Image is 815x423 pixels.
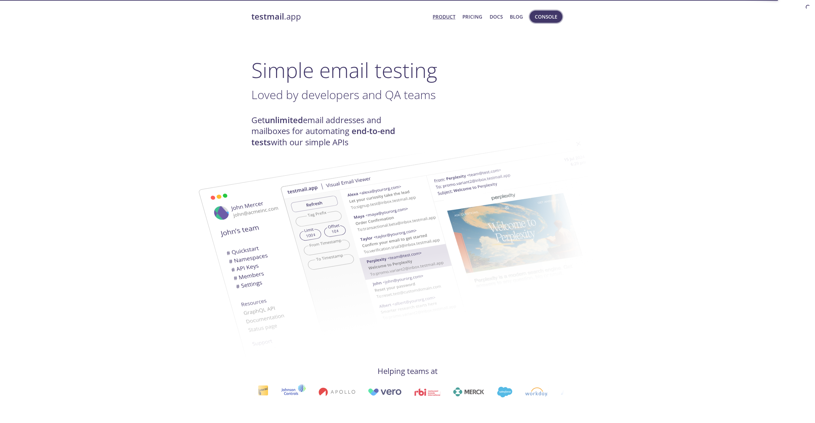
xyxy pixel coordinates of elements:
[251,58,564,82] h1: Simple email testing
[464,387,480,397] img: salesforce
[490,13,503,21] a: Docs
[251,11,428,22] a: testmail.app
[493,387,515,396] img: workday
[251,87,436,103] span: Loved by developers and QA teams
[251,125,395,148] strong: end-to-end tests
[265,114,303,126] strong: unlimited
[530,11,562,23] button: Console
[249,384,273,400] img: johnsoncontrols
[175,148,520,366] img: testmail-email-viewer
[286,387,322,396] img: apollo
[382,388,408,396] img: rbi
[251,115,408,148] h4: Get email addresses and mailboxes for automating with our simple APIs
[280,128,626,345] img: testmail-email-viewer
[528,387,569,396] img: atlassian
[433,13,455,21] a: Product
[420,387,452,396] img: merck
[535,13,557,21] span: Console
[251,366,564,376] h4: Helping teams at
[510,13,523,21] a: Blog
[462,13,482,21] a: Pricing
[251,11,284,22] strong: testmail
[335,388,369,396] img: vero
